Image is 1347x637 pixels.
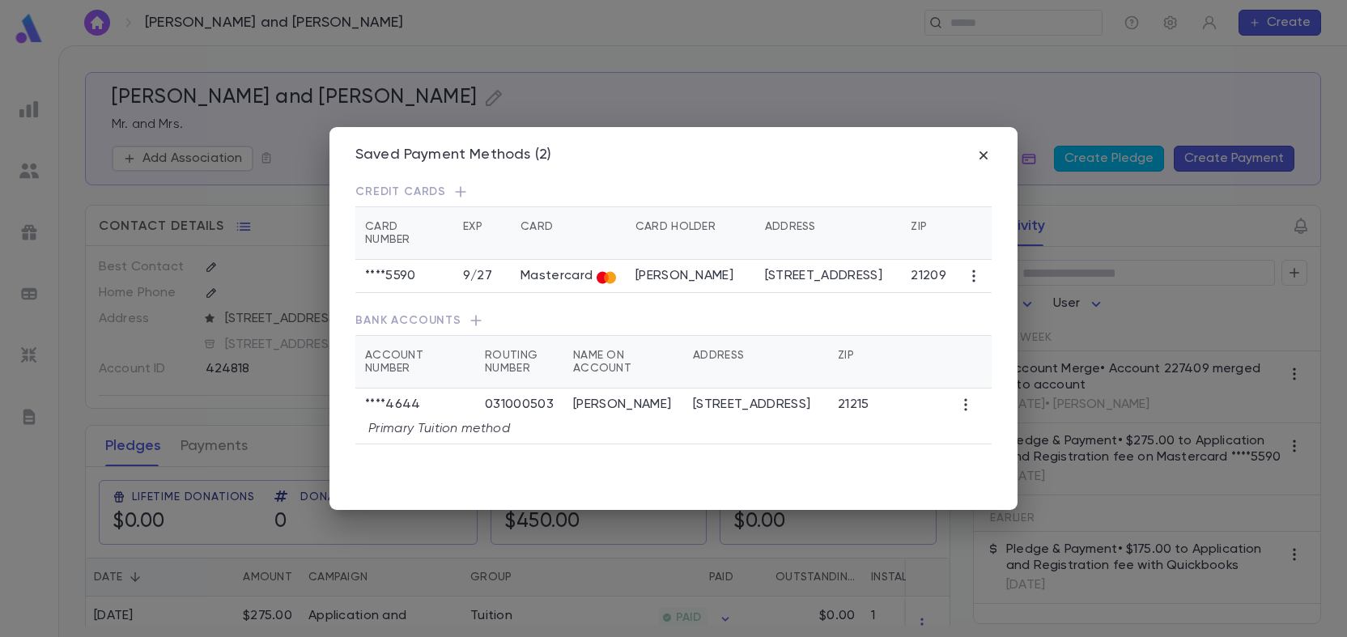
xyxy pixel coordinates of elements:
th: Account Number [355,336,475,389]
td: 031000503 [475,389,563,422]
th: Zip [828,336,948,389]
span: Bank Accounts [355,314,461,327]
td: [PERSON_NAME] [626,260,755,293]
th: Card Holder [626,207,755,260]
th: Zip [901,207,956,260]
div: Mastercard [521,268,616,284]
td: 21209 [901,260,956,293]
th: Address [683,336,828,389]
td: Primary Tuition method [355,421,992,444]
td: [STREET_ADDRESS] [683,389,828,422]
th: Routing Number [475,336,563,389]
span: Credit Cards [355,185,446,198]
th: Address [755,207,902,260]
td: 21215 [828,389,948,422]
td: [STREET_ADDRESS] [755,260,902,293]
td: [PERSON_NAME] [563,389,683,422]
p: 9 / 27 [463,268,501,284]
div: Saved Payment Methods (2) [355,147,551,164]
th: Card Number [355,207,453,260]
th: Exp [453,207,511,260]
th: Name on Account [563,336,683,389]
th: Card [511,207,626,260]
